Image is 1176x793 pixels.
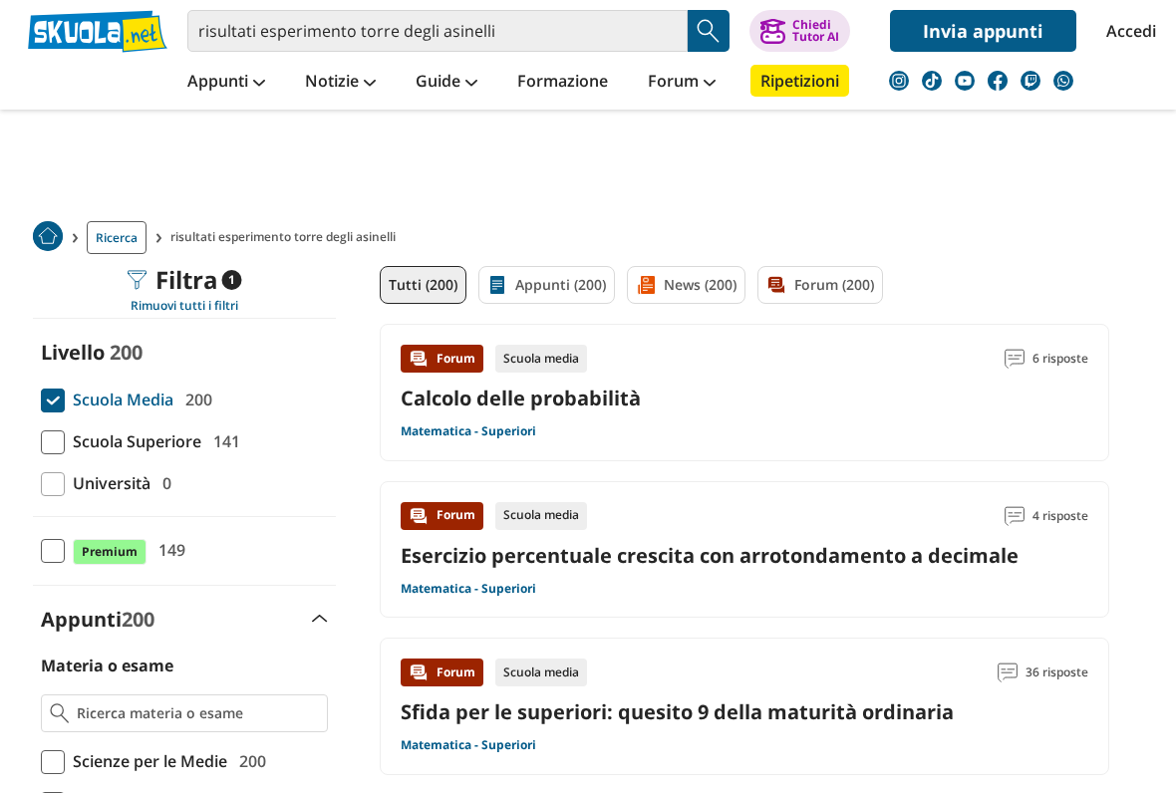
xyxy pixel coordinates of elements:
[401,659,483,686] div: Forum
[694,16,724,46] img: Cerca appunti, riassunti o versioni
[889,71,909,91] img: instagram
[1106,10,1148,52] a: Accedi
[300,65,381,101] a: Notizie
[401,423,536,439] a: Matematica - Superiori
[495,659,587,686] div: Scuola media
[222,270,242,290] span: 1
[110,339,143,366] span: 200
[636,275,656,295] img: News filtro contenuto
[1026,659,1088,686] span: 36 risposte
[988,71,1008,91] img: facebook
[187,10,688,52] input: Cerca appunti, riassunti o versioni
[890,10,1076,52] a: Invia appunti
[33,221,63,254] a: Home
[1021,71,1040,91] img: twitch
[401,385,641,411] a: Calcolo delle probabilità
[205,428,240,454] span: 141
[77,703,319,723] input: Ricerca materia o esame
[170,221,404,254] span: risultati esperimento torre degli asinelli
[401,581,536,597] a: Matematica - Superiori
[792,19,839,43] div: Chiedi Tutor AI
[749,10,850,52] button: ChiediTutor AI
[73,539,147,565] span: Premium
[41,339,105,366] label: Livello
[65,470,150,496] span: Università
[757,266,883,304] a: Forum (200)
[122,606,154,633] span: 200
[1005,506,1025,526] img: Commenti lettura
[487,275,507,295] img: Appunti filtro contenuto
[955,71,975,91] img: youtube
[33,298,336,314] div: Rimuovi tutti i filtri
[401,542,1019,569] a: Esercizio percentuale crescita con arrotondamento a decimale
[401,345,483,373] div: Forum
[41,606,154,633] label: Appunti
[512,65,613,101] a: Formazione
[1032,502,1088,530] span: 4 risposte
[154,470,171,496] span: 0
[401,698,954,725] a: Sfida per le superiori: quesito 9 della maturità ordinaria
[65,428,201,454] span: Scuola Superiore
[409,662,429,682] img: Forum contenuto
[750,65,849,97] a: Ripetizioni
[627,266,745,304] a: News (200)
[401,737,536,753] a: Matematica - Superiori
[998,662,1018,682] img: Commenti lettura
[50,703,69,723] img: Ricerca materia o esame
[643,65,721,101] a: Forum
[922,71,942,91] img: tiktok
[65,748,227,774] span: Scienze per le Medie
[1053,71,1073,91] img: WhatsApp
[182,65,270,101] a: Appunti
[177,387,212,412] span: 200
[766,275,786,295] img: Forum filtro contenuto
[401,502,483,530] div: Forum
[128,270,147,290] img: Filtra filtri mobile
[41,655,173,676] label: Materia o esame
[478,266,615,304] a: Appunti (200)
[128,266,242,294] div: Filtra
[231,748,266,774] span: 200
[409,349,429,369] img: Forum contenuto
[312,615,328,623] img: Apri e chiudi sezione
[150,537,185,563] span: 149
[380,266,466,304] a: Tutti (200)
[33,221,63,251] img: Home
[409,506,429,526] img: Forum contenuto
[495,502,587,530] div: Scuola media
[411,65,482,101] a: Guide
[688,10,730,52] button: Search Button
[65,387,173,412] span: Scuola Media
[495,345,587,373] div: Scuola media
[1032,345,1088,373] span: 6 risposte
[1005,349,1025,369] img: Commenti lettura
[87,221,147,254] a: Ricerca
